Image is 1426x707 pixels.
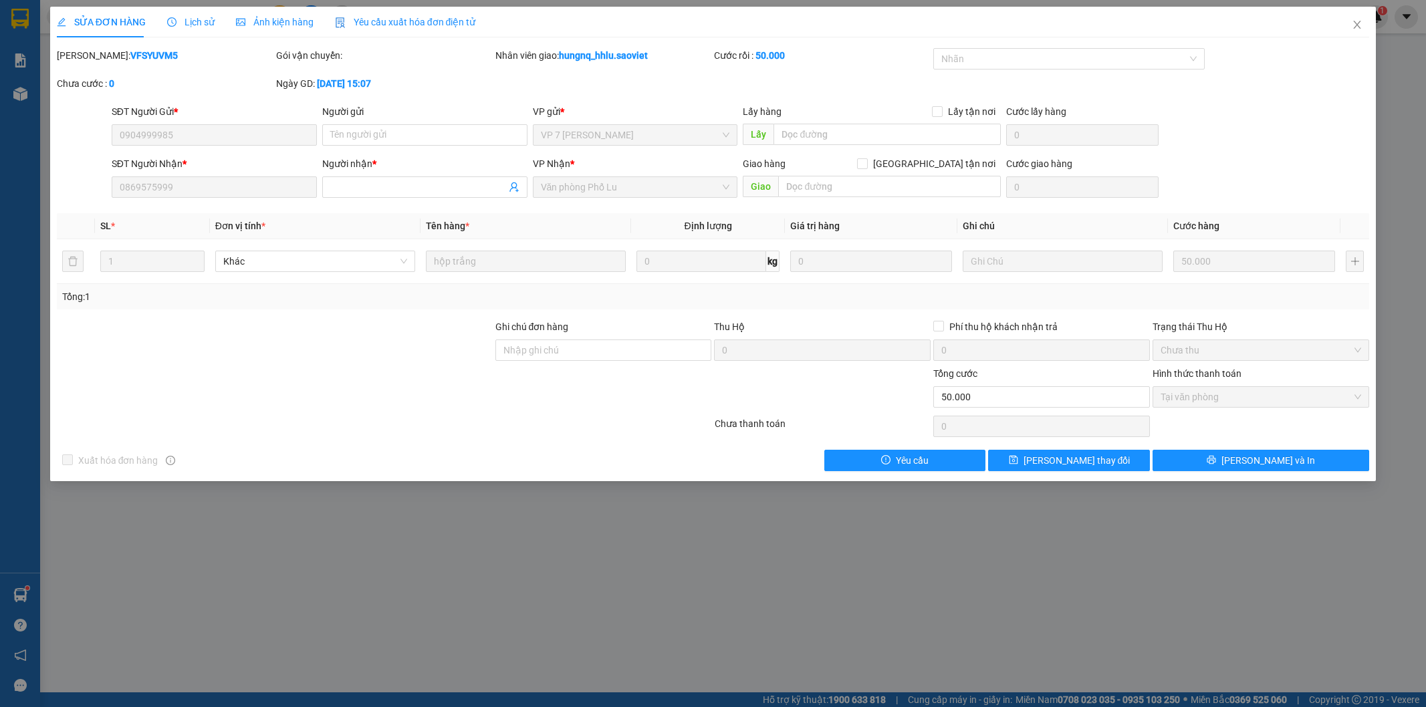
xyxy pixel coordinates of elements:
button: plus [1346,251,1364,272]
div: Nhân viên giao: [495,48,712,63]
button: save[PERSON_NAME] thay đổi [988,450,1150,471]
b: 0 [109,78,114,89]
img: icon [335,17,346,28]
span: Yêu cầu xuất hóa đơn điện tử [335,17,476,27]
label: Hình thức thanh toán [1153,368,1241,379]
input: VD: Bàn, Ghế [426,251,626,272]
span: exclamation-circle [881,455,890,466]
span: Lấy hàng [743,106,782,117]
span: [PERSON_NAME] thay đổi [1024,453,1131,468]
span: Văn phòng Phố Lu [541,177,730,197]
div: VP gửi [533,104,738,119]
span: Khác [223,251,407,271]
div: Gói vận chuyển: [276,48,493,63]
span: clock-circle [167,17,176,27]
div: Người nhận [322,156,527,171]
span: kg [766,251,780,272]
input: Cước lấy hàng [1006,124,1159,146]
span: save [1009,455,1018,466]
div: Người gửi [322,104,527,119]
div: SĐT Người Nhận [112,156,317,171]
div: Chưa cước : [57,76,273,91]
button: exclamation-circleYêu cầu [824,450,986,471]
span: Phí thu hộ khách nhận trả [944,319,1063,334]
input: 0 [1173,251,1335,272]
input: Dọc đường [774,124,1001,145]
div: SĐT Người Gửi [112,104,317,119]
div: Ngày GD: [276,76,493,91]
span: Lấy tận nơi [943,104,1001,119]
input: Ghi Chú [963,251,1163,272]
input: Cước giao hàng [1006,176,1159,198]
span: Tại văn phòng [1161,387,1361,407]
button: printer[PERSON_NAME] và In [1153,450,1369,471]
label: Cước lấy hàng [1006,106,1066,117]
b: 50.000 [755,50,785,61]
span: Giá trị hàng [790,221,840,231]
span: Cước hàng [1173,221,1219,231]
span: Giao hàng [743,158,786,169]
span: VP Nhận [533,158,570,169]
span: [PERSON_NAME] và In [1221,453,1315,468]
span: Chưa thu [1161,340,1361,360]
span: Lấy [743,124,774,145]
button: delete [62,251,84,272]
span: Yêu cầu [896,453,929,468]
span: Thu Hộ [714,321,745,332]
span: [GEOGRAPHIC_DATA] tận nơi [868,156,1001,171]
input: Ghi chú đơn hàng [495,339,712,361]
span: Tổng cước [933,368,977,379]
span: Đơn vị tính [215,221,265,231]
span: Tên hàng [426,221,469,231]
div: Cước rồi : [714,48,931,63]
input: Dọc đường [778,176,1001,197]
label: Cước giao hàng [1006,158,1072,169]
span: VP 7 Phạm Văn Đồng [541,125,730,145]
button: Close [1338,7,1376,44]
span: Định lượng [685,221,732,231]
span: Giao [743,176,778,197]
span: SỬA ĐƠN HÀNG [57,17,146,27]
span: printer [1207,455,1216,466]
span: info-circle [166,456,175,465]
div: [PERSON_NAME]: [57,48,273,63]
span: picture [236,17,245,27]
span: close [1352,19,1362,30]
span: SL [100,221,111,231]
b: VFSYUVM5 [130,50,178,61]
input: 0 [790,251,952,272]
div: Trạng thái Thu Hộ [1153,319,1369,334]
div: Chưa thanh toán [713,416,933,440]
label: Ghi chú đơn hàng [495,321,569,332]
span: Ảnh kiện hàng [236,17,314,27]
div: Tổng: 1 [62,289,550,304]
b: hungnq_hhlu.saoviet [559,50,648,61]
span: Lịch sử [167,17,215,27]
th: Ghi chú [957,213,1168,239]
span: user-add [509,182,519,192]
span: edit [57,17,66,27]
span: Xuất hóa đơn hàng [73,453,164,468]
b: [DATE] 15:07 [317,78,371,89]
